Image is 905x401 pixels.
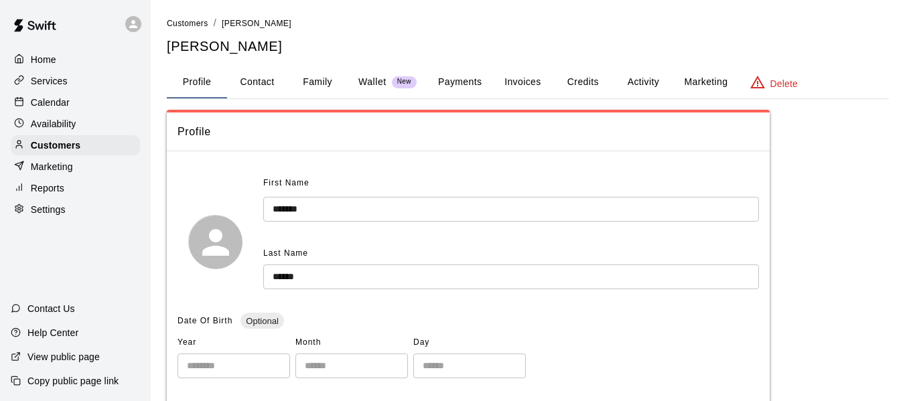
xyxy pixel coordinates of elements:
p: Contact Us [27,302,75,315]
p: Home [31,53,56,66]
button: Profile [167,66,227,98]
p: Delete [770,77,798,90]
a: Settings [11,199,140,220]
a: Home [11,50,140,70]
p: Availability [31,117,76,131]
span: Customers [167,19,208,28]
p: View public page [27,350,100,364]
p: Reports [31,181,64,195]
p: Wallet [358,75,387,89]
nav: breadcrumb [167,16,889,31]
h5: [PERSON_NAME] [167,37,889,56]
a: Customers [167,17,208,28]
button: Family [287,66,348,98]
p: Help Center [27,326,78,339]
a: Reports [11,178,140,198]
p: Marketing [31,160,73,173]
span: [PERSON_NAME] [222,19,291,28]
span: Year [178,332,290,353]
p: Customers [31,139,80,152]
span: Last Name [263,248,308,258]
span: First Name [263,173,309,194]
span: Profile [178,123,759,141]
p: Settings [31,203,66,216]
li: / [214,16,216,30]
span: Optional [240,316,283,326]
button: Payments [427,66,492,98]
p: Services [31,74,68,88]
button: Activity [613,66,673,98]
span: Day [413,332,526,353]
a: Calendar [11,92,140,112]
div: basic tabs example [167,66,889,98]
span: Month [295,332,408,353]
a: Services [11,71,140,91]
button: Marketing [673,66,738,98]
p: Calendar [31,96,70,109]
span: Date Of Birth [178,316,232,325]
span: New [392,78,417,86]
button: Invoices [492,66,553,98]
button: Credits [553,66,613,98]
button: Contact [227,66,287,98]
a: Customers [11,135,140,155]
a: Marketing [11,157,140,177]
a: Availability [11,114,140,134]
p: Copy public page link [27,374,119,388]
